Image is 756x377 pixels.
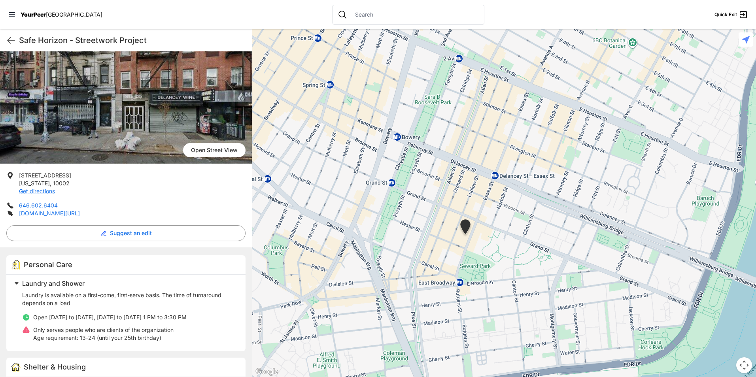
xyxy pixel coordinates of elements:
a: Get directions [19,188,55,194]
div: Lower East Side Youth Drop-in Center. Yellow doors with grey buzzer on the right [459,219,472,237]
button: Map camera controls [736,357,752,373]
a: Quick Exit [714,10,748,19]
button: Suggest an edit [6,225,246,241]
span: Open [DATE] to [DATE], [DATE] to [DATE] 1 PM to 3:30 PM [33,314,187,320]
span: 10002 [53,180,70,187]
a: YourPeer[GEOGRAPHIC_DATA] [21,12,102,17]
span: [US_STATE] [19,180,50,187]
a: [DOMAIN_NAME][URL] [19,210,80,217]
a: 646.602.6404 [19,202,58,209]
p: Laundry is available on a first-come, first-serve basis. The time of turnaround depends on a load [22,291,236,307]
span: Age requirement: [33,334,78,341]
span: [GEOGRAPHIC_DATA] [46,11,102,18]
a: Open this area in Google Maps (opens a new window) [254,367,280,377]
span: [STREET_ADDRESS] [19,172,71,179]
span: Personal Care [24,260,72,269]
span: Suggest an edit [110,229,152,237]
span: YourPeer [21,11,46,18]
h1: Safe Horizon - Streetwork Project [19,35,246,46]
span: , [50,180,51,187]
span: Quick Exit [714,11,737,18]
input: Search [350,11,479,19]
img: Google [254,367,280,377]
p: 13-24 (until your 25th birthday) [33,334,174,342]
span: Open Street View [183,143,246,157]
span: Laundry and Shower [22,279,85,287]
span: Only serves people who are clients of the organization [33,326,174,333]
span: Shelter & Housing [24,363,86,371]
